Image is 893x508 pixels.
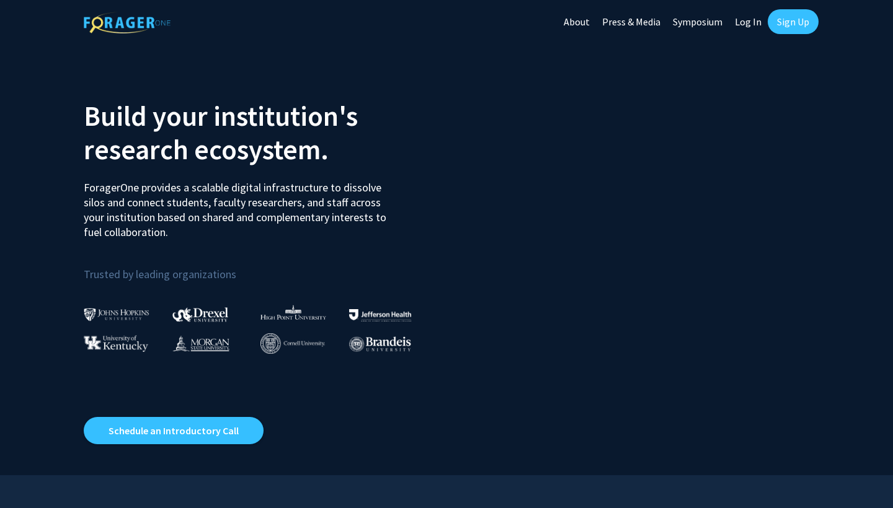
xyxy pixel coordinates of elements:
[84,308,149,321] img: Johns Hopkins University
[84,417,264,444] a: Opens in a new tab
[260,333,325,354] img: Cornell University
[172,307,228,322] img: Drexel University
[260,305,326,320] img: High Point University
[84,171,395,240] p: ForagerOne provides a scalable digital infrastructure to dissolve silos and connect students, fac...
[349,336,411,352] img: Brandeis University
[172,335,229,351] img: Morgan State University
[84,99,437,166] h2: Build your institution's research ecosystem.
[349,309,411,321] img: Thomas Jefferson University
[84,250,437,284] p: Trusted by leading organizations
[84,335,148,352] img: University of Kentucky
[768,9,819,34] a: Sign Up
[84,12,171,33] img: ForagerOne Logo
